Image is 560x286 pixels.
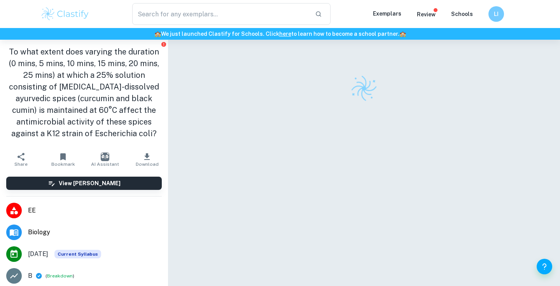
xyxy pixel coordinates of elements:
[14,161,28,167] span: Share
[40,6,90,22] img: Clastify logo
[45,272,74,280] span: ( )
[47,272,73,279] button: Breakdown
[537,259,552,274] button: Help and Feedback
[154,31,161,37] span: 🏫
[51,161,75,167] span: Bookmark
[84,149,126,170] button: AI Assistant
[373,9,401,18] p: Exemplars
[136,161,159,167] span: Download
[91,161,119,167] span: AI Assistant
[42,149,84,170] button: Bookmark
[492,10,501,18] h6: LI
[101,153,109,161] img: AI Assistant
[488,6,504,22] button: LI
[28,206,162,215] span: EE
[28,271,32,281] p: B
[28,228,162,237] span: Biology
[451,11,473,17] a: Schools
[28,249,48,259] span: [DATE]
[6,46,162,139] h1: To what extent does varying the duration (0 mins, 5 mins, 10 mins, 15 mins, 20 mins, 25 mins) at ...
[126,149,168,170] button: Download
[2,30,558,38] h6: We just launched Clastify for Schools. Click to learn how to become a school partner.
[399,31,406,37] span: 🏫
[161,41,166,47] button: Report issue
[6,177,162,190] button: View [PERSON_NAME]
[132,3,309,25] input: Search for any exemplars...
[417,10,436,19] p: Review
[279,31,291,37] a: here
[59,179,121,188] h6: View [PERSON_NAME]
[54,250,101,258] span: Current Syllabus
[348,73,379,104] img: Clastify logo
[54,250,101,258] div: This exemplar is based on the current syllabus. Feel free to refer to it for inspiration/ideas wh...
